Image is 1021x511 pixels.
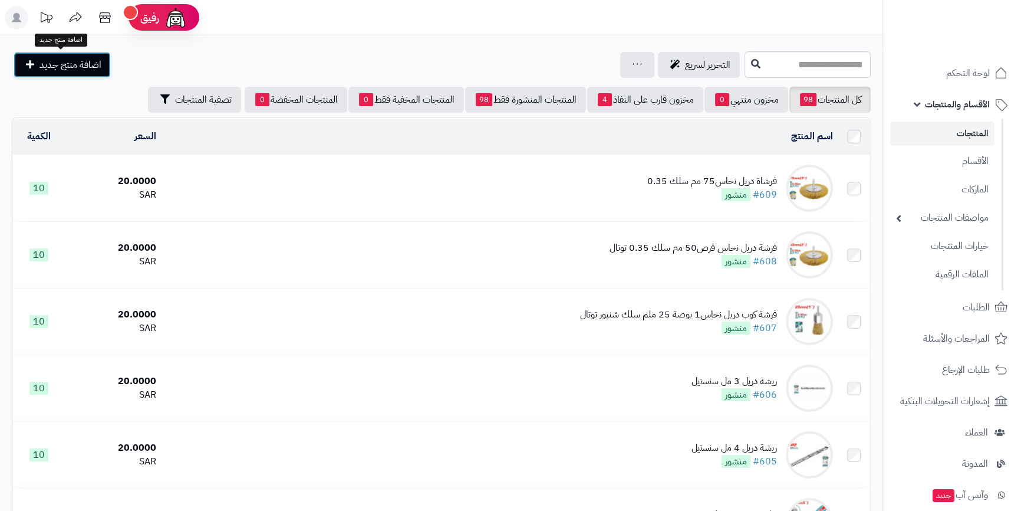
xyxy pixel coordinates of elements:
[70,388,156,402] div: SAR
[647,175,777,188] div: فرشاة ﺩﺭﻳﻝ ﻧﺣﺎﺱ75 ﻣﻡ سلك 0.35
[786,431,833,479] img: ﺭﻳﺷﺔ ﺩﺭﻳﻝ 4 ﻣﻝ ﺳﻧﺳﺗﻳﻝ
[890,481,1014,509] a: وآتس آبجديد
[580,308,777,322] div: ﻓﺭﺷﺔ ﻛﻭﺏ ﺩﺭﻳﻝ ﻧﺣﺎﺱ1 بوصة 25 ملم سلك شنيور توتال
[933,489,954,502] span: جديد
[786,165,833,212] img: فرشاة ﺩﺭﻳﻝ ﻧﺣﺎﺱ75 ﻣﻡ سلك 0.35
[890,387,1014,415] a: إشعارات التحويلات البنكية
[931,487,988,503] span: وآتس آب
[70,375,156,388] div: 20.0000
[722,455,750,468] span: منشور
[965,424,988,441] span: العملاء
[465,87,586,113] a: المنتجات المنشورة فقط98
[140,11,159,25] span: رفيق
[29,248,48,261] span: 10
[753,454,777,469] a: #605
[786,365,833,412] img: ﺭﻳﺷﺔ ﺩﺭﻳﻝ 3 ﻣﻝ ﺳﻧﺳﺗﻳﻝ
[598,93,612,106] span: 4
[890,205,994,231] a: مواصفات المنتجات
[890,325,1014,353] a: المراجعات والأسئلة
[35,34,87,47] div: اضافة منتج جديد
[70,241,156,255] div: 20.0000
[890,356,1014,384] a: طلبات الإرجاع
[70,255,156,268] div: SAR
[691,441,777,455] div: ﺭﻳﺷﺔ ﺩﺭﻳﻝ 4 ﻣﻝ ﺳﻧﺳﺗﻳﻝ
[753,388,777,402] a: #606
[39,58,101,72] span: اضافة منتج جديد
[963,299,990,316] span: الطلبات
[255,93,269,106] span: 0
[715,93,729,106] span: 0
[722,322,750,335] span: منشور
[691,375,777,388] div: ﺭﻳﺷﺔ ﺩﺭﻳﻝ 3 ﻣﻝ ﺳﻧﺳﺗﻳﻝ
[29,448,48,461] span: 10
[685,58,730,72] span: التحرير لسريع
[800,93,816,106] span: 98
[29,182,48,195] span: 10
[753,254,777,268] a: #608
[587,87,703,113] a: مخزون قارب على النفاذ4
[29,382,48,395] span: 10
[722,188,750,201] span: منشور
[658,52,740,78] a: التحرير لسريع
[890,122,994,146] a: المنتجات
[942,362,990,378] span: طلبات الإرجاع
[962,456,988,472] span: المدونة
[890,149,994,174] a: الأقسام
[70,175,156,188] div: 20.0000
[70,308,156,322] div: 20.0000
[946,65,990,81] span: لوحة التحكم
[31,6,61,32] a: تحديثات المنصة
[70,322,156,335] div: SAR
[753,188,777,202] a: #609
[890,177,994,202] a: الماركات
[890,59,1014,87] a: لوحة التحكم
[890,293,1014,322] a: الطلبات
[70,455,156,469] div: SAR
[14,52,111,78] a: اضافة منتج جديد
[134,129,156,143] a: السعر
[70,441,156,455] div: 20.0000
[786,298,833,345] img: ﻓﺭﺷﺔ ﻛﻭﺏ ﺩﺭﻳﻝ ﻧﺣﺎﺱ1 بوصة 25 ملم سلك شنيور توتال
[791,129,833,143] a: اسم المنتج
[890,234,994,259] a: خيارات المنتجات
[786,231,833,279] img: ﻓﺭﺷﺔ ﺩﺭﻳﻝ ﻧﺣﺎﺱ ﻗﺭﺹ50 ﻣﻡ سلك 0.35 توتال
[890,262,994,287] a: الملفات الرقمية
[890,418,1014,447] a: العملاء
[27,129,51,143] a: الكمية
[175,93,232,107] span: تصفية المنتجات
[890,450,1014,478] a: المدونة
[476,93,492,106] span: 98
[70,188,156,202] div: SAR
[923,330,990,347] span: المراجعات والأسئلة
[753,321,777,335] a: #607
[610,241,777,255] div: ﻓﺭﺷﺔ ﺩﺭﻳﻝ ﻧﺣﺎﺱ ﻗﺭﺹ50 ﻣﻡ سلك 0.35 توتال
[245,87,347,113] a: المنتجات المخفضة0
[722,255,750,268] span: منشور
[941,25,1010,50] img: logo-2.png
[359,93,373,106] span: 0
[29,315,48,328] span: 10
[148,87,241,113] button: تصفية المنتجات
[789,87,871,113] a: كل المنتجات98
[900,393,990,410] span: إشعارات التحويلات البنكية
[925,96,990,113] span: الأقسام والمنتجات
[704,87,788,113] a: مخزون منتهي0
[348,87,464,113] a: المنتجات المخفية فقط0
[164,6,187,30] img: ai-face.png
[722,388,750,401] span: منشور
